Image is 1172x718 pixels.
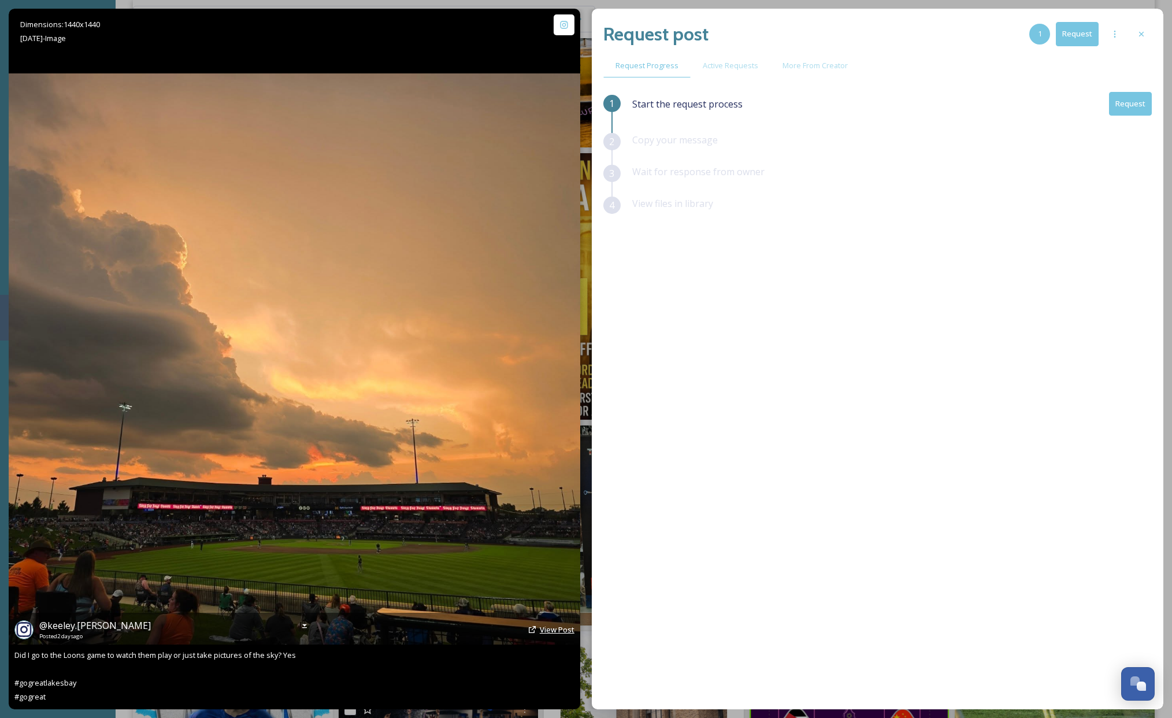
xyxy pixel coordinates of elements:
[632,97,743,111] span: Start the request process
[14,650,298,702] span: Did I go to the Loons game to watch them play or just take pictures of the sky? Yes #gogreatlakes...
[20,33,66,43] span: [DATE] - Image
[782,60,848,71] span: More From Creator
[603,20,709,48] h2: Request post
[540,624,574,635] a: View Post
[632,165,765,178] span: Wait for response from owner
[1109,92,1152,116] button: Request
[703,60,758,71] span: Active Requests
[39,619,151,632] a: @keeley.[PERSON_NAME]
[1038,28,1042,39] span: 1
[39,632,151,641] span: Posted 2 days ago
[609,97,614,110] span: 1
[1121,667,1155,701] button: Open Chat
[609,166,614,180] span: 3
[615,60,678,71] span: Request Progress
[540,624,574,635] span: View Post
[20,19,100,29] span: Dimensions: 1440 x 1440
[39,619,151,632] span: @ keeley.[PERSON_NAME]
[609,135,614,149] span: 2
[9,73,580,645] img: Did I go to the Loons game to watch them play or just take pictures of the sky? Yes #gogreatlakes...
[632,134,718,146] span: Copy your message
[609,198,614,212] span: 4
[632,197,713,210] span: View files in library
[1056,22,1099,46] button: Request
